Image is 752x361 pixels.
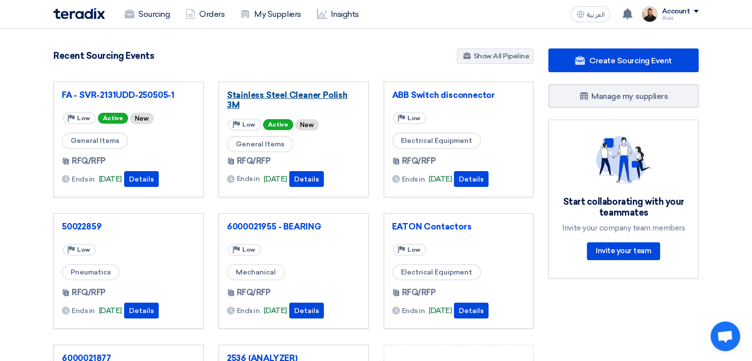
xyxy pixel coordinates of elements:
button: Details [454,171,488,187]
span: General Items [62,133,128,149]
span: Pneumatics [62,264,120,280]
span: Create Sourcing Event [589,56,672,65]
a: FA - SVR-2131UDD-250505-1 [62,90,195,100]
span: RFQ/RFP [237,155,271,167]
span: Electrical Equipment [392,133,481,149]
img: MAA_1717931611039.JPG [642,6,658,22]
span: Low [242,121,255,128]
a: Orders [177,3,232,25]
span: RFQ/RFP [72,155,106,167]
div: New [295,119,319,131]
div: Start collaborating with your teammates [561,196,686,219]
span: [DATE] [429,174,452,185]
div: Alaa [662,15,699,21]
span: Low [407,246,420,253]
span: Ends in [402,306,425,316]
img: Teradix logo [53,8,105,19]
span: Low [407,115,420,122]
span: Ends in [72,306,95,316]
img: invite_your_team.svg [596,136,651,184]
span: Low [242,246,255,253]
span: [DATE] [429,305,452,316]
button: Details [289,171,324,187]
span: Active [263,119,293,130]
button: Details [124,171,159,187]
a: 50022859 [62,222,195,231]
span: Electrical Equipment [392,264,481,280]
button: العربية [571,6,610,22]
button: Details [454,303,488,318]
span: Active [98,113,128,124]
span: RFQ/RFP [402,287,436,299]
span: RFQ/RFP [402,155,436,167]
button: Details [124,303,159,318]
a: ABB Switch disconnector [392,90,526,100]
div: New [130,113,154,124]
span: Ends in [237,306,260,316]
span: Mechanical [227,264,285,280]
span: [DATE] [99,174,122,185]
span: Ends in [72,174,95,184]
span: Low [77,246,90,253]
span: [DATE] [264,174,287,185]
a: Manage my suppliers [548,84,699,108]
a: EATON Contactors [392,222,526,231]
h4: Recent Sourcing Events [53,50,154,61]
span: العربية [586,11,604,18]
div: Invite your company team members [561,224,686,232]
span: Ends in [402,174,425,184]
span: RFQ/RFP [237,287,271,299]
span: RFQ/RFP [72,287,106,299]
a: Show All Pipeline [457,48,533,64]
div: Open chat [710,321,740,351]
span: Low [77,115,90,122]
a: Sourcing [117,3,177,25]
a: 6000021955 - BEARING [227,222,360,231]
span: [DATE] [264,305,287,316]
button: Details [289,303,324,318]
a: Stainless Steel Cleaner Polish 3M [227,90,360,110]
span: General Items [227,136,293,152]
a: My Suppliers [232,3,309,25]
div: Account [662,7,690,16]
span: [DATE] [99,305,122,316]
a: Insights [309,3,367,25]
a: Invite your team [587,242,660,260]
span: Ends in [237,174,260,184]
